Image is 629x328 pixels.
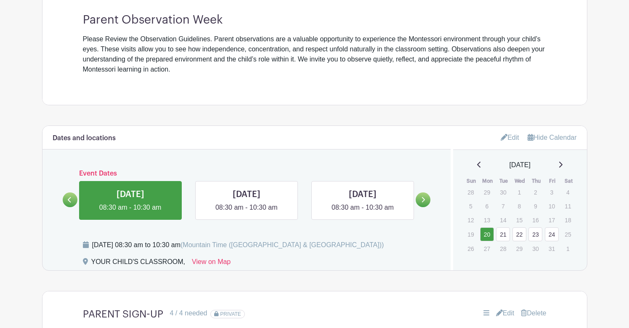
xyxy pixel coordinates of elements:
[528,134,576,141] a: Hide Calendar
[496,200,510,213] p: 7
[91,257,186,270] div: YOUR CHILD'S CLASSROOM,
[545,200,559,213] p: 10
[545,213,559,227] p: 17
[77,170,416,178] h6: Event Dates
[220,311,241,317] span: PRIVATE
[53,134,116,142] h6: Dates and locations
[528,186,542,199] p: 2
[83,6,547,27] h3: Parent Observation Week
[463,177,480,185] th: Sun
[561,200,575,213] p: 11
[561,228,575,241] p: 25
[561,242,575,255] p: 1
[170,308,207,318] div: 4 / 4 needed
[464,186,478,199] p: 28
[545,227,559,241] a: 24
[496,177,512,185] th: Tue
[561,213,575,227] p: 18
[92,240,384,250] div: [DATE] 08:30 am to 10:30 am
[561,186,575,199] p: 4
[496,213,510,227] p: 14
[83,308,163,320] h4: PARENT SIGN-UP
[544,177,561,185] th: Fri
[480,213,494,227] p: 13
[521,308,546,318] a: Delete
[512,177,528,185] th: Wed
[496,242,510,255] p: 28
[528,177,544,185] th: Thu
[560,177,577,185] th: Sat
[512,200,526,213] p: 8
[464,228,478,241] p: 19
[496,186,510,199] p: 30
[480,186,494,199] p: 29
[545,242,559,255] p: 31
[510,160,531,170] span: [DATE]
[480,227,494,241] a: 20
[180,241,384,248] span: (Mountain Time ([GEOGRAPHIC_DATA] & [GEOGRAPHIC_DATA]))
[192,257,231,270] a: View on Map
[464,242,478,255] p: 26
[528,200,542,213] p: 9
[528,242,542,255] p: 30
[480,200,494,213] p: 6
[545,186,559,199] p: 3
[464,200,478,213] p: 5
[528,213,542,227] p: 16
[480,242,494,255] p: 27
[496,308,515,318] a: Edit
[464,213,478,227] p: 12
[501,131,519,144] a: Edit
[512,227,526,241] a: 22
[83,34,547,75] div: Please Review the Observation Guidelines. Parent observations are a valuable opportunity to exper...
[496,227,510,241] a: 21
[512,213,526,227] p: 15
[512,186,526,199] p: 1
[480,177,496,185] th: Mon
[512,242,526,255] p: 29
[528,227,542,241] a: 23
